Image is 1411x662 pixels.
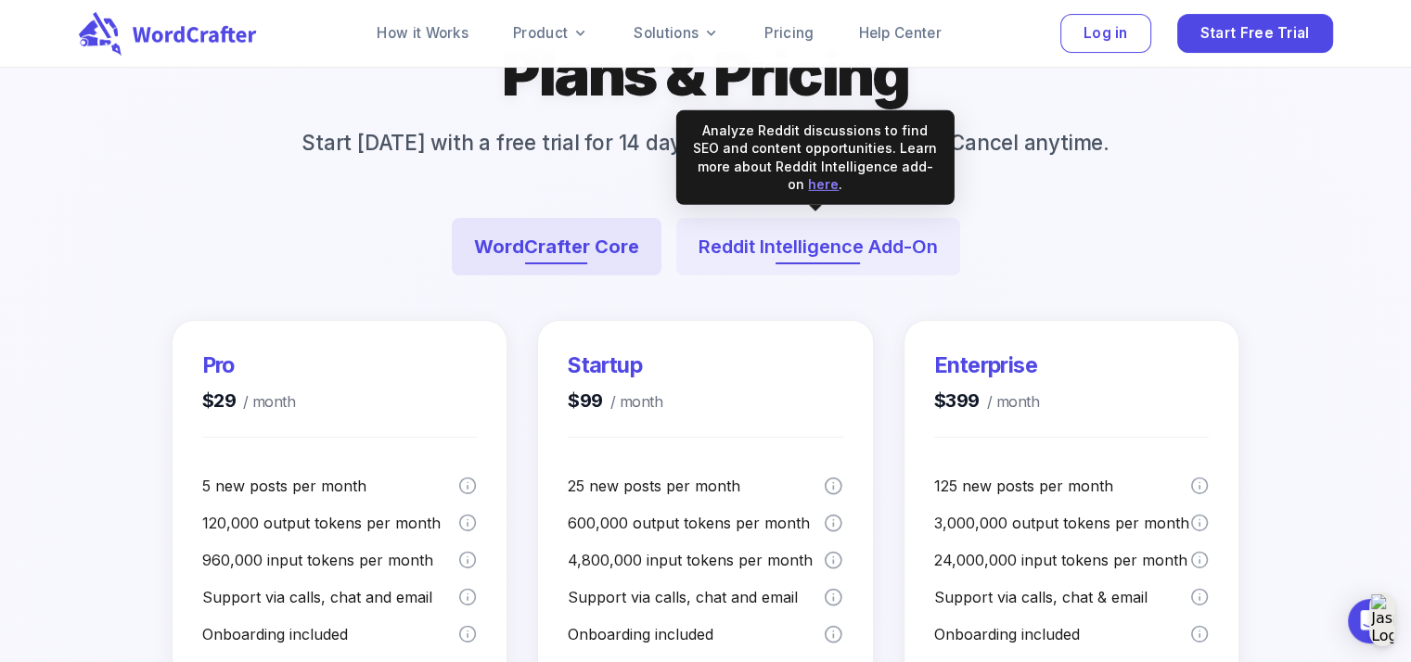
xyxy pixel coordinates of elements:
div: Analyze Reddit discussions to find SEO and content opportunities. Learn more about Reddit Intelli... [691,121,940,193]
span: / month [236,389,295,414]
a: Pricing [764,22,814,45]
img: website_grey.svg [30,48,45,63]
h1: Plans & Pricing [502,35,909,112]
p: 600,000 output tokens per month [568,512,824,534]
h3: Enterprise [934,350,1039,380]
p: 960,000 input tokens per month [202,549,458,571]
h4: $399 [934,388,1039,414]
a: Product [513,22,589,45]
svg: A post is a new piece of content, an imported content for optimization or a content brief. [1190,476,1209,496]
h4: $99 [568,388,662,414]
span: / month [980,389,1039,414]
svg: Input tokens are the words you provide to the AI model as instructions. You can think of tokens a... [1190,550,1209,570]
svg: We offer a comprehensive, hands-on onboarding for the entire team for customers with the startup ... [824,624,842,644]
p: 3,000,000 output tokens per month [934,512,1190,534]
p: Onboarding included [202,623,458,645]
svg: Output tokens are the words/characters the model generates in response to your instructions. You ... [1190,513,1209,533]
svg: Input tokens are the words you provide to the AI model as instructions. You can think of tokens a... [458,550,477,570]
svg: Output tokens are the words/characters the model generates in response to your instructions. You ... [824,513,842,533]
svg: We offer a comprehensive, hands-on onboarding for the entire team for customers with the enterpri... [1190,624,1209,644]
img: tab_keywords_by_traffic_grey.svg [185,108,199,122]
p: 4,800,000 input tokens per month [568,549,824,571]
svg: Input tokens are the words you provide to the AI model as instructions. You can think of tokens a... [824,550,842,570]
p: Support via calls, chat and email [568,586,824,608]
button: Start Free Trial [1177,14,1333,54]
svg: We offer a comprehensive, hands-on onboarding for the entire team for customers with the pro plan... [458,624,477,644]
p: Support via calls, chat and email [202,586,458,608]
img: tab_domain_overview_orange.svg [50,108,65,122]
h3: Pro [202,350,296,380]
div: v 4.0.25 [52,30,91,45]
p: 120,000 output tokens per month [202,512,458,534]
div: Domain: [URL] [48,48,132,63]
p: Support via calls, chat & email [934,586,1190,608]
p: 5 new posts per month [202,475,458,497]
span: Log in [1084,21,1128,46]
a: here [808,176,839,192]
div: Domain Overview [71,109,166,121]
p: 125 new posts per month [934,475,1190,497]
div: Keywords by Traffic [205,109,313,121]
h4: $29 [202,388,296,414]
p: Onboarding included [568,623,824,645]
p: Onboarding included [934,623,1190,645]
svg: We offer support via calls, chat and email to our customers with the startup plan [824,587,842,607]
button: Log in [1060,14,1151,54]
button: Reddit Intelligence Add-On [676,218,960,275]
svg: We offer support via calls, chat and email to our customers with the enterprise plan [1190,587,1209,607]
p: 24,000,000 input tokens per month [934,549,1190,571]
a: How it Works [377,22,468,45]
div: Open Intercom Messenger [1348,599,1392,643]
img: logo_orange.svg [30,30,45,45]
p: Start [DATE] with a free trial for 14 days. No long-term contracts. Cancel anytime. [272,127,1138,159]
p: 25 new posts per month [568,475,824,497]
span: Start Free Trial [1200,21,1310,46]
span: / month [603,389,662,414]
a: Help Center [858,22,941,45]
button: WordCrafter Core [452,218,661,275]
svg: A post is a new piece of content, an imported content for optimization or a content brief. [824,476,842,496]
svg: A post is a new piece of content, an imported content for optimization or a content brief. [458,476,477,496]
a: Solutions [634,22,720,45]
svg: Output tokens are the words/characters the model generates in response to your instructions. You ... [458,513,477,533]
svg: We offer support via calls, chat and email to our customers with the pro plan [458,587,477,607]
h3: Startup [568,350,662,380]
